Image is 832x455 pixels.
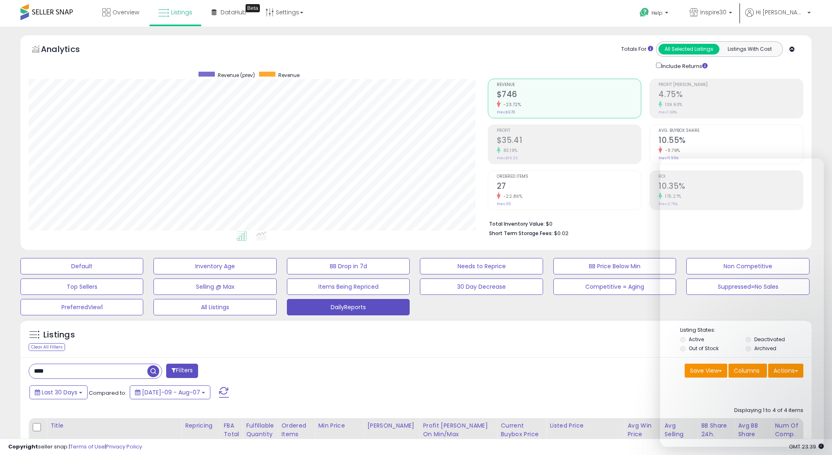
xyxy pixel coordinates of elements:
span: Compared to: [89,389,126,397]
div: Avg Win Price [627,421,657,439]
h2: 27 [497,181,641,192]
div: Clear All Filters [29,343,65,351]
div: Tooltip anchor [246,4,260,12]
h2: 4.75% [658,90,803,101]
small: 83.19% [501,147,518,154]
a: Privacy Policy [106,443,142,450]
button: Competitive = Aging [553,278,676,295]
button: [DATE]-09 - Aug-07 [130,385,210,399]
button: Listings With Cost [719,44,780,54]
span: $0.02 [554,229,568,237]
b: Total Inventory Value: [489,220,545,227]
button: BB Drop in 7d [287,258,410,274]
button: 30 Day Decrease [420,278,543,295]
span: ROI [658,174,803,179]
button: Last 30 Days [29,385,88,399]
span: Overview [113,8,139,16]
li: $0 [489,218,797,228]
div: Repricing [185,421,216,430]
span: Help [652,9,663,16]
span: Profit [497,129,641,133]
div: Totals For [621,45,653,53]
button: BB Price Below Min [553,258,676,274]
span: [DATE]-09 - Aug-07 [142,388,200,396]
b: Short Term Storage Fees: [489,230,553,237]
div: Profit [PERSON_NAME] on Min/Max [423,421,494,439]
small: Prev: $978 [497,110,515,115]
span: Listings [171,8,192,16]
button: Items Being Repriced [287,278,410,295]
h5: Analytics [41,43,96,57]
a: Hi [PERSON_NAME] [745,8,811,27]
button: Inventory Age [153,258,276,274]
div: Ordered Items [281,421,311,439]
div: Min Price [318,421,360,430]
span: Revenue (prev) [218,72,255,79]
span: Avg. Buybox Share [658,129,803,133]
span: Hi [PERSON_NAME] [756,8,805,16]
button: Needs to Reprice [420,258,543,274]
button: Filters [166,364,198,378]
h2: 10.55% [658,136,803,147]
span: DataHub [221,8,246,16]
div: Include Returns [650,61,717,70]
small: Prev: 1.98% [658,110,677,115]
h5: Listings [43,329,75,341]
div: seller snap | | [8,443,142,451]
button: Selling @ Max [153,278,276,295]
span: Profit [PERSON_NAME] [658,83,803,87]
h2: 10.35% [658,181,803,192]
div: [PERSON_NAME] [367,421,416,430]
iframe: Intercom live chat [660,158,824,447]
a: Help [633,1,676,27]
i: Get Help [639,7,649,18]
div: Fulfillable Quantity [246,421,274,439]
strong: Copyright [8,443,38,450]
span: Last 30 Days [42,388,77,396]
button: All Selected Listings [658,44,719,54]
small: Prev: 3.76% [658,201,678,206]
a: Terms of Use [70,443,105,450]
h2: $35.41 [497,136,641,147]
button: All Listings [153,299,276,315]
div: FBA Total Qty [223,421,239,447]
span: Revenue [278,72,300,79]
button: Default [20,258,143,274]
small: Prev: 11.96% [658,156,679,161]
span: Inspire30 [700,8,726,16]
small: -11.79% [662,147,680,154]
small: -23.72% [501,102,521,108]
span: Ordered Items [497,174,641,179]
div: Listed Price [550,421,620,430]
button: Top Sellers [20,278,143,295]
button: PreferredView1 [20,299,143,315]
div: Title [50,421,178,430]
button: DailyReports [287,299,410,315]
small: Prev: 35 [497,201,511,206]
small: -22.86% [501,193,523,199]
div: Current Buybox Price [501,421,543,439]
span: Revenue [497,83,641,87]
small: Prev: $19.33 [497,156,518,161]
h2: $746 [497,90,641,101]
small: 139.90% [662,102,683,108]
